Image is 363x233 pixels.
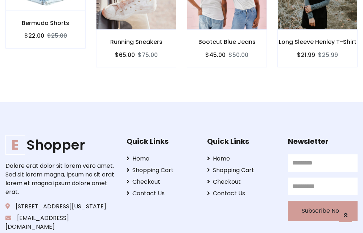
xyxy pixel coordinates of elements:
[5,202,115,211] p: [STREET_ADDRESS][US_STATE]
[127,166,196,175] a: Shopping Cart
[207,166,277,175] a: Shopping Cart
[127,137,196,146] h5: Quick Links
[207,154,277,163] a: Home
[205,51,226,58] h6: $45.00
[127,189,196,198] a: Contact Us
[5,137,115,153] h1: Shopper
[127,178,196,186] a: Checkout
[127,154,196,163] a: Home
[207,189,277,198] a: Contact Us
[5,162,115,196] p: Dolore erat dolor sit lorem vero amet. Sed sit lorem magna, ipsum no sit erat lorem et magna ipsu...
[297,51,315,58] h6: $21.99
[207,178,277,186] a: Checkout
[47,32,67,40] del: $25.00
[115,51,135,58] h6: $65.00
[5,135,25,155] span: E
[288,137,358,146] h5: Newsletter
[6,20,85,26] h6: Bermuda Shorts
[207,137,277,146] h5: Quick Links
[5,137,115,153] a: EShopper
[228,51,248,59] del: $50.00
[96,38,176,45] h6: Running Sneakers
[288,201,358,221] button: Subscribe Now
[24,32,44,39] h6: $22.00
[318,51,338,59] del: $25.99
[278,38,357,45] h6: Long Sleeve Henley T-Shirt
[5,214,115,231] p: [EMAIL_ADDRESS][DOMAIN_NAME]
[138,51,158,59] del: $75.00
[187,38,267,45] h6: Bootcut Blue Jeans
